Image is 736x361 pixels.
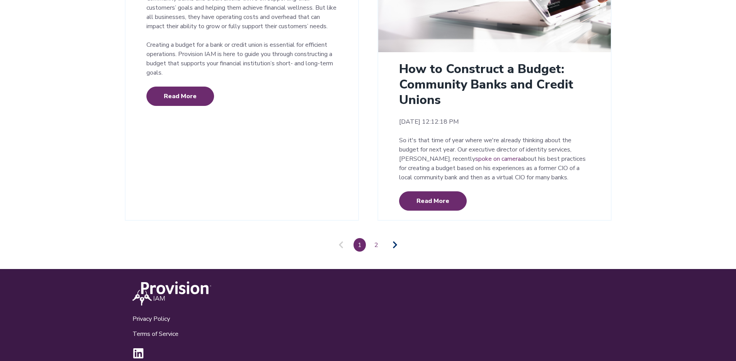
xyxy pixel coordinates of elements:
[133,330,178,338] a: Terms of Service
[146,40,337,77] p: Creating a budget for a bank or credit union is essential for efficient operations. Provision IAM...
[399,117,590,126] time: [DATE] 12:12:18 PM
[133,281,211,306] img: ProvisionIAM-Logo-White@3x
[475,155,521,163] a: spoke on camera
[399,61,573,108] a: How to Construct a Budget: Community Banks and Credit Unions
[146,87,214,106] a: Read More
[133,315,170,323] a: Privacy Policy
[399,191,467,211] a: Read More
[399,136,590,182] p: So it's that time of year where we're already thinking about the budget for next year. Our execut...
[354,238,366,252] a: Go to page 1
[133,308,354,347] div: Navigation Menu
[125,238,612,252] nav: Pagination
[370,238,382,252] a: Go to page 2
